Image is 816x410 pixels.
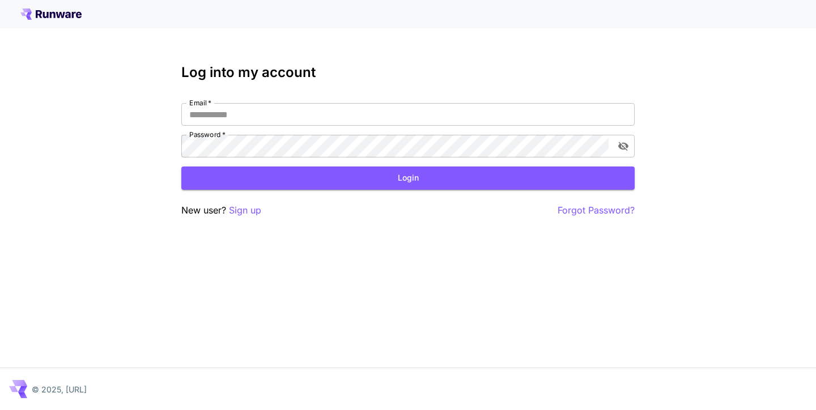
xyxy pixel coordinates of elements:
button: Sign up [229,203,261,217]
p: New user? [181,203,261,217]
label: Password [189,130,226,139]
button: Forgot Password? [558,203,635,217]
p: © 2025, [URL] [32,383,87,395]
button: toggle password visibility [613,136,634,156]
label: Email [189,98,211,108]
h3: Log into my account [181,65,635,80]
button: Login [181,166,635,190]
